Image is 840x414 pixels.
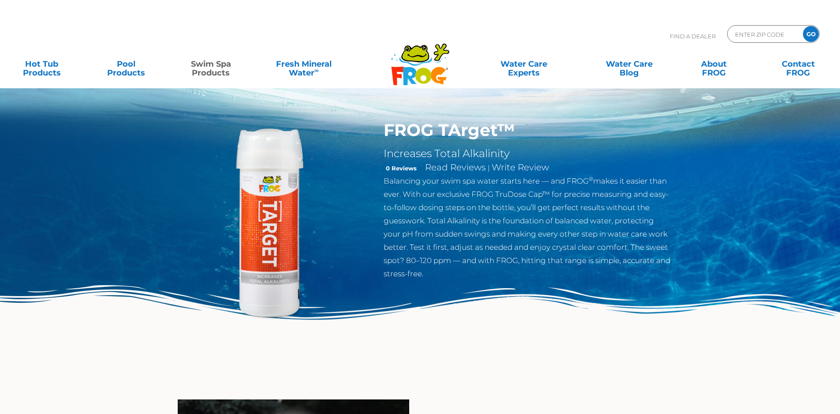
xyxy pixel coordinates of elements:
[314,67,319,74] sup: ∞
[596,55,662,73] a: Water CareBlog
[178,55,244,73] a: Swim SpaProducts
[93,55,159,73] a: PoolProducts
[803,26,819,42] input: GO
[765,55,831,73] a: ContactFROG
[169,120,371,322] img: TArget-Hot-Tub-Swim-Spa-Support-Chemicals-500x500-1.png
[262,55,345,73] a: Fresh MineralWater∞
[488,164,490,172] span: |
[384,120,672,140] h1: FROG TArget™
[384,147,672,160] h2: Increases Total Alkalinity
[670,25,716,47] p: Find A Dealer
[9,55,75,73] a: Hot TubProducts
[386,32,454,86] img: Frog Products Logo
[386,165,417,172] strong: 0 Reviews
[470,55,577,73] a: Water CareExperts
[384,174,672,280] p: Balancing your swim spa water starts here — and FROG makes it easier than ever. With our exclusiv...
[589,176,593,182] sup: ®
[681,55,747,73] a: AboutFROG
[425,162,486,173] a: Read Reviews
[492,162,549,173] a: Write Review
